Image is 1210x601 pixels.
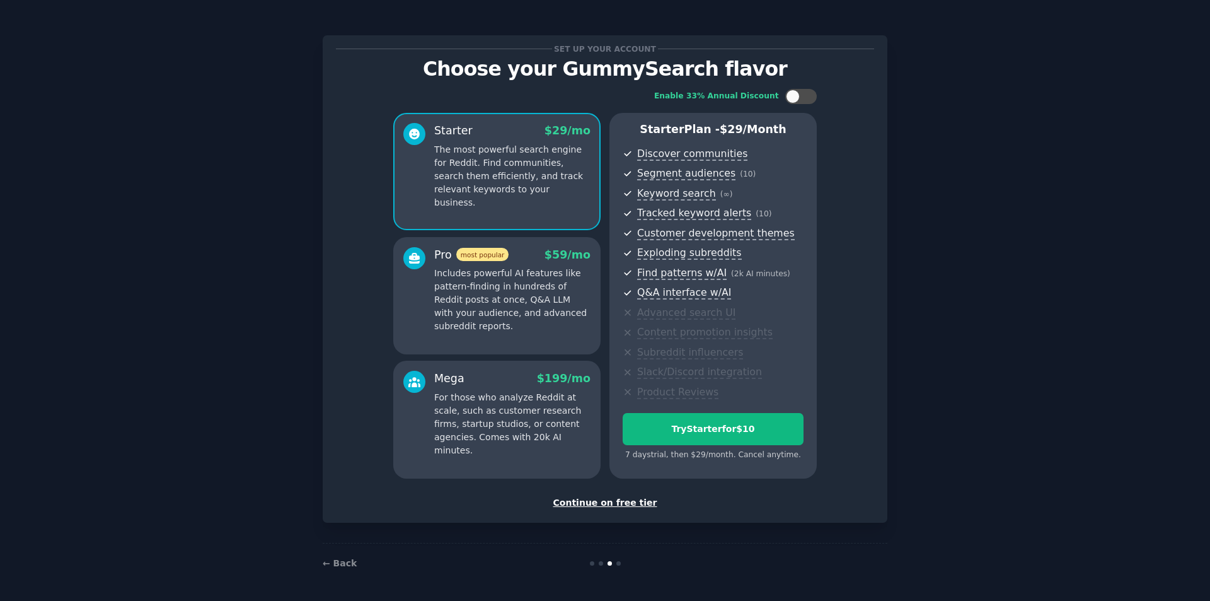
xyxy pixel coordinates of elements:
[731,269,790,278] span: ( 2k AI minutes )
[434,371,464,387] div: Mega
[720,190,733,199] span: ( ∞ )
[623,423,803,436] div: Try Starter for $10
[623,122,804,137] p: Starter Plan -
[544,248,591,261] span: $ 59 /mo
[637,306,735,320] span: Advanced search UI
[434,123,473,139] div: Starter
[544,124,591,137] span: $ 29 /mo
[537,372,591,385] span: $ 199 /mo
[336,58,874,80] p: Choose your GummySearch flavor
[637,326,773,339] span: Content promotion insights
[720,123,786,136] span: $ 29 /month
[434,267,591,333] p: Includes powerful AI features like pattern-finding in hundreds of Reddit posts at once, Q&A LLM w...
[637,386,718,399] span: Product Reviews
[637,247,741,260] span: Exploding subreddits
[637,366,762,379] span: Slack/Discord integration
[434,247,509,263] div: Pro
[552,42,659,55] span: Set up your account
[637,187,716,201] span: Keyword search
[637,267,727,280] span: Find patterns w/AI
[756,209,771,218] span: ( 10 )
[323,558,357,568] a: ← Back
[623,450,804,461] div: 7 days trial, then $ 29 /month . Cancel anytime.
[623,413,804,445] button: TryStarterfor$10
[434,391,591,457] p: For those who analyze Reddit at scale, such as customer research firms, startup studios, or conte...
[654,91,779,102] div: Enable 33% Annual Discount
[637,207,751,220] span: Tracked keyword alerts
[637,148,747,161] span: Discover communities
[456,248,509,261] span: most popular
[637,227,795,240] span: Customer development themes
[336,496,874,510] div: Continue on free tier
[434,143,591,209] p: The most powerful search engine for Reddit. Find communities, search them efficiently, and track ...
[637,167,735,180] span: Segment audiences
[637,346,743,359] span: Subreddit influencers
[740,170,756,178] span: ( 10 )
[637,286,731,300] span: Q&A interface w/AI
